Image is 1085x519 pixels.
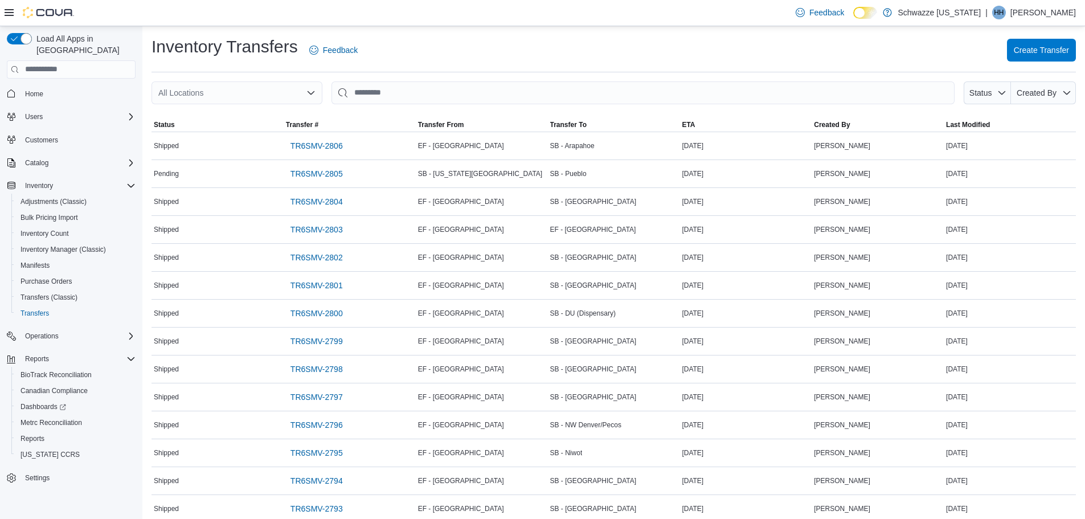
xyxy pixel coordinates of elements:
button: Create Transfer [1007,39,1076,62]
div: [DATE] [679,307,812,320]
button: Transfer # [284,118,416,132]
span: Created By [814,120,850,129]
div: Hannah Hall [992,6,1006,19]
a: Metrc Reconciliation [16,416,87,430]
span: SB - [GEOGRAPHIC_DATA] [550,253,637,262]
button: Manifests [11,258,140,273]
div: [DATE] [679,334,812,348]
div: [DATE] [679,446,812,460]
span: Users [25,112,43,121]
button: Reports [21,352,54,366]
button: Inventory [21,179,58,193]
button: Transfers (Classic) [11,289,140,305]
a: Transfers [16,307,54,320]
span: Washington CCRS [16,448,136,461]
span: EF - [GEOGRAPHIC_DATA] [418,476,504,485]
span: Catalog [25,158,48,167]
span: Transfer From [418,120,464,129]
p: | [985,6,988,19]
button: Adjustments (Classic) [11,194,140,210]
span: Customers [25,136,58,145]
span: SB - [GEOGRAPHIC_DATA] [550,504,637,513]
span: TR6SMV-2798 [290,363,343,375]
span: [PERSON_NAME] [814,253,870,262]
button: Transfer From [416,118,548,132]
span: Manifests [21,261,50,270]
a: TR6SMV-2803 [286,218,347,241]
span: TR6SMV-2801 [290,280,343,291]
span: Home [25,89,43,99]
span: SB - [GEOGRAPHIC_DATA] [550,197,637,206]
div: [DATE] [679,474,812,488]
span: Load All Apps in [GEOGRAPHIC_DATA] [32,33,136,56]
a: Feedback [305,39,362,62]
span: Transfer # [286,120,318,129]
span: Transfer To [550,120,587,129]
a: TR6SMV-2800 [286,302,347,325]
a: Dashboards [16,400,71,414]
span: Shipped [154,253,179,262]
button: Users [2,109,140,125]
span: TR6SMV-2800 [290,308,343,319]
div: [DATE] [679,418,812,432]
img: Cova [23,7,74,18]
div: [DATE] [944,167,1076,181]
div: [DATE] [944,223,1076,236]
span: EF - [GEOGRAPHIC_DATA] [550,225,636,234]
nav: Complex example [7,81,136,516]
button: Metrc Reconciliation [11,415,140,431]
span: [PERSON_NAME] [814,337,870,346]
span: TR6SMV-2797 [290,391,343,403]
input: Dark Mode [853,7,877,19]
span: SB - Arapahoe [550,141,595,150]
button: [US_STATE] CCRS [11,447,140,463]
span: TR6SMV-2796 [290,419,343,431]
div: [DATE] [679,195,812,209]
div: [DATE] [944,334,1076,348]
span: Settings [21,471,136,485]
span: BioTrack Reconciliation [21,370,92,379]
span: Transfers [16,307,136,320]
div: [DATE] [679,139,812,153]
span: EF - [GEOGRAPHIC_DATA] [418,393,504,402]
span: Adjustments (Classic) [21,197,87,206]
span: Users [21,110,136,124]
span: [US_STATE] CCRS [21,450,80,459]
span: TR6SMV-2793 [290,503,343,514]
a: [US_STATE] CCRS [16,448,84,461]
span: Shipped [154,225,179,234]
span: Manifests [16,259,136,272]
span: TR6SMV-2803 [290,224,343,235]
div: [DATE] [944,362,1076,376]
span: SB - [GEOGRAPHIC_DATA] [550,365,637,374]
span: Reports [16,432,136,446]
a: Canadian Compliance [16,384,92,398]
a: Feedback [791,1,849,24]
span: Transfers [21,309,49,318]
div: [DATE] [679,251,812,264]
div: [DATE] [944,418,1076,432]
span: Feedback [323,44,358,56]
span: TR6SMV-2805 [290,168,343,179]
button: Open list of options [306,88,316,97]
p: [PERSON_NAME] [1010,6,1076,19]
span: EF - [GEOGRAPHIC_DATA] [418,253,504,262]
span: Shipped [154,393,179,402]
span: Operations [21,329,136,343]
span: EF - [GEOGRAPHIC_DATA] [418,281,504,290]
button: Status [152,118,284,132]
a: Bulk Pricing Import [16,211,83,224]
h1: Inventory Transfers [152,35,298,58]
div: [DATE] [944,502,1076,516]
button: Customers [2,132,140,148]
button: Transfer To [548,118,680,132]
div: [DATE] [679,167,812,181]
a: TR6SMV-2805 [286,162,347,185]
button: Inventory [2,178,140,194]
span: TR6SMV-2794 [290,475,343,487]
a: Manifests [16,259,54,272]
span: Shipped [154,504,179,513]
span: Catalog [21,156,136,170]
span: [PERSON_NAME] [814,141,870,150]
span: Home [21,87,136,101]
